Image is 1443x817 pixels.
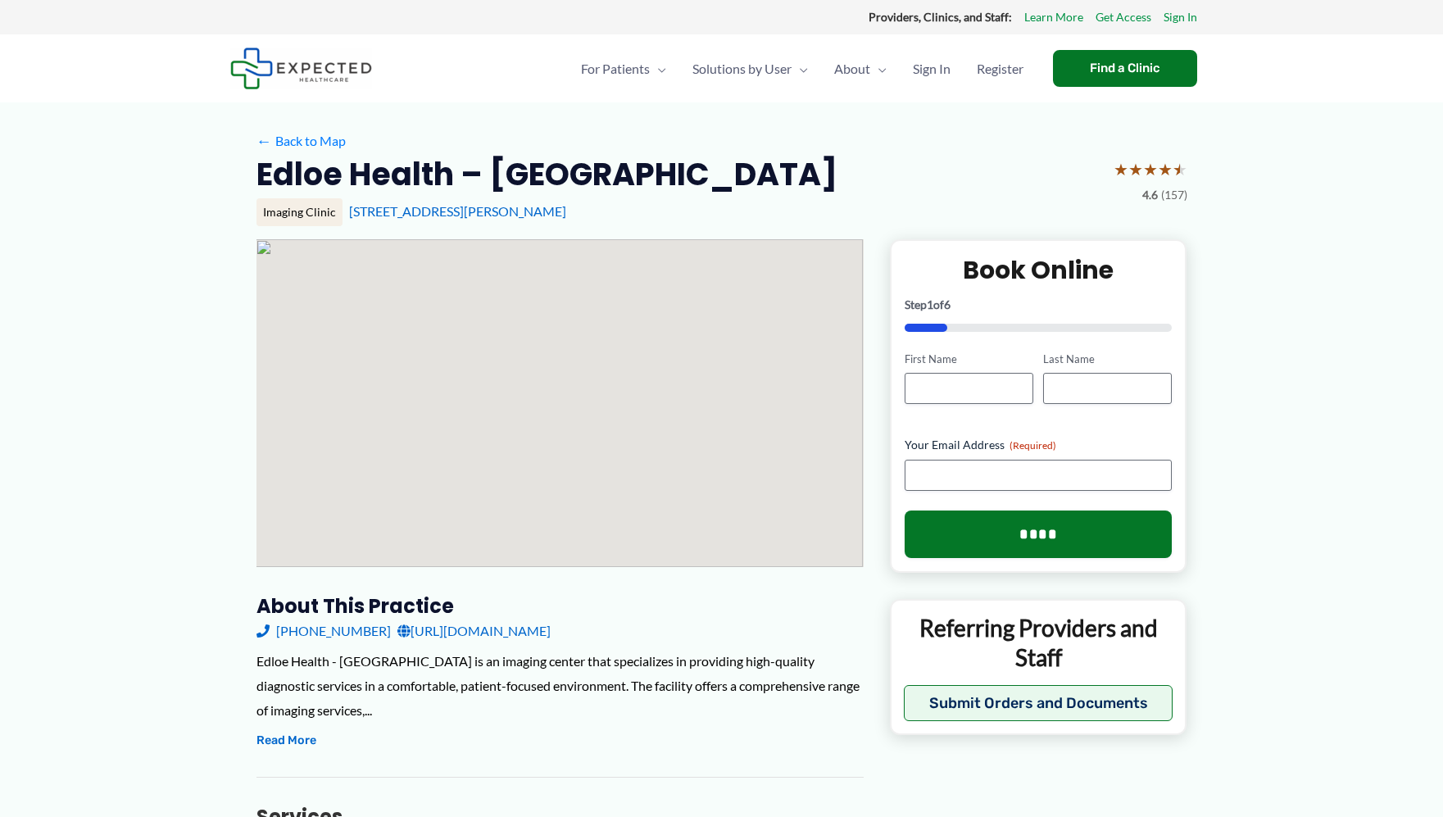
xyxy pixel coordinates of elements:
label: Last Name [1043,352,1172,367]
span: Sign In [913,40,951,98]
span: Register [977,40,1023,98]
span: (Required) [1010,439,1056,452]
button: Read More [256,731,316,751]
a: [PHONE_NUMBER] [256,619,391,643]
span: Menu Toggle [870,40,887,98]
a: [URL][DOMAIN_NAME] [397,619,551,643]
h3: About this practice [256,593,864,619]
button: Submit Orders and Documents [904,685,1173,721]
label: Your Email Address [905,437,1173,453]
a: Learn More [1024,7,1083,28]
img: Expected Healthcare Logo - side, dark font, small [230,48,372,89]
a: Sign In [900,40,964,98]
h2: Book Online [905,254,1173,286]
p: Step of [905,299,1173,311]
span: 4.6 [1142,184,1158,206]
a: Find a Clinic [1053,50,1197,87]
span: For Patients [581,40,650,98]
span: ★ [1143,154,1158,184]
a: Register [964,40,1037,98]
span: 6 [944,297,951,311]
a: [STREET_ADDRESS][PERSON_NAME] [349,203,566,219]
a: Get Access [1096,7,1151,28]
span: (157) [1161,184,1187,206]
a: ←Back to Map [256,129,346,153]
div: Imaging Clinic [256,198,343,226]
span: 1 [927,297,933,311]
strong: Providers, Clinics, and Staff: [869,10,1012,24]
h2: Edloe Health – [GEOGRAPHIC_DATA] [256,154,837,194]
span: ★ [1114,154,1128,184]
span: ★ [1158,154,1173,184]
a: AboutMenu Toggle [821,40,900,98]
p: Referring Providers and Staff [904,613,1173,673]
span: ★ [1128,154,1143,184]
nav: Primary Site Navigation [568,40,1037,98]
span: About [834,40,870,98]
a: Sign In [1164,7,1197,28]
a: Solutions by UserMenu Toggle [679,40,821,98]
span: Menu Toggle [792,40,808,98]
span: Menu Toggle [650,40,666,98]
label: First Name [905,352,1033,367]
div: Edloe Health - [GEOGRAPHIC_DATA] is an imaging center that specializes in providing high-quality ... [256,649,864,722]
span: ★ [1173,154,1187,184]
a: For PatientsMenu Toggle [568,40,679,98]
span: Solutions by User [692,40,792,98]
span: ← [256,133,272,148]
